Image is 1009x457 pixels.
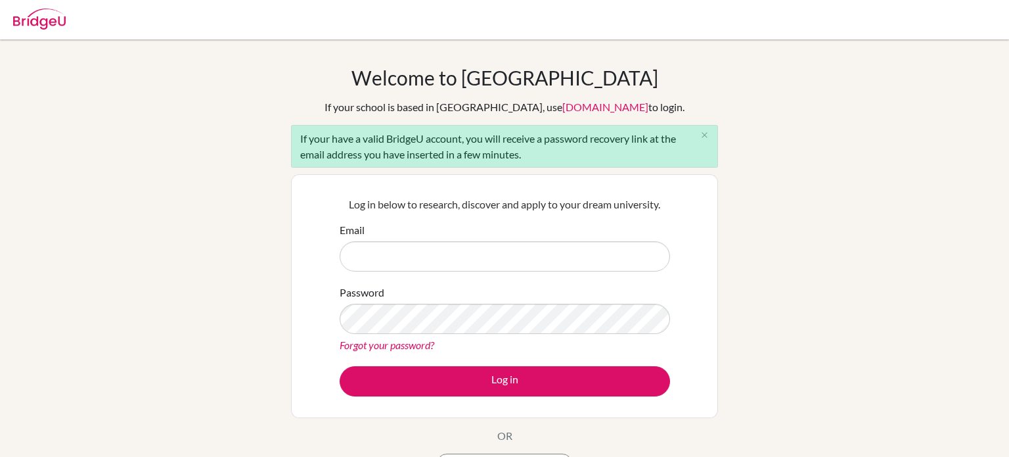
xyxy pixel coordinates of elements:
button: Log in [340,366,670,397]
p: OR [497,428,512,444]
label: Email [340,222,365,238]
div: If your school is based in [GEOGRAPHIC_DATA], use to login. [325,99,684,115]
button: Close [691,126,717,145]
label: Password [340,285,384,301]
a: Forgot your password? [340,339,434,351]
img: Bridge-U [13,9,66,30]
a: [DOMAIN_NAME] [562,101,648,113]
i: close [700,130,709,140]
div: If your have a valid BridgeU account, you will receive a password recovery link at the email addr... [291,125,718,168]
p: Log in below to research, discover and apply to your dream university. [340,197,670,212]
h1: Welcome to [GEOGRAPHIC_DATA] [351,66,658,89]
